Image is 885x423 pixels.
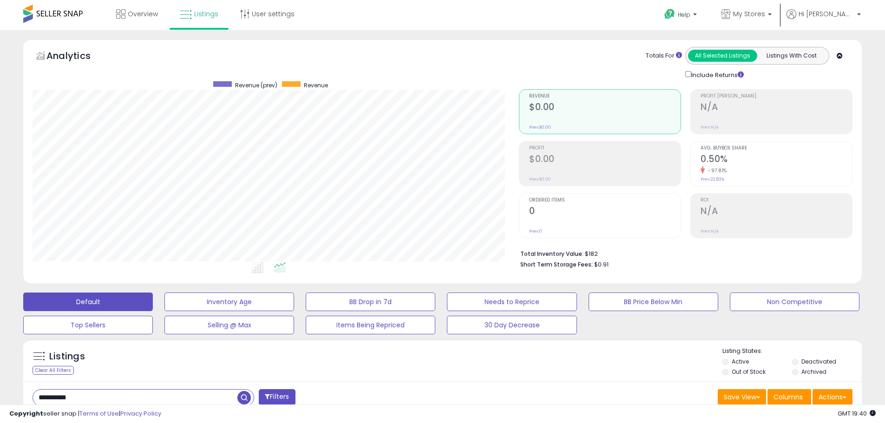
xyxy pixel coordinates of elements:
[701,154,852,166] h2: 0.50%
[732,368,766,376] label: Out of Stock
[799,9,854,19] span: Hi [PERSON_NAME]
[520,260,593,268] b: Short Term Storage Fees:
[801,358,836,365] label: Deactivated
[520,247,846,259] li: $182
[813,389,852,405] button: Actions
[49,350,85,363] h5: Listings
[306,293,435,311] button: BB Drop in 7d
[732,358,749,365] label: Active
[701,206,852,218] h2: N/A
[9,409,43,418] strong: Copyright
[730,293,859,311] button: Non Competitive
[594,260,609,269] span: $0.91
[767,389,811,405] button: Columns
[688,50,757,62] button: All Selected Listings
[529,206,681,218] h2: 0
[304,81,328,89] span: Revenue
[701,146,852,151] span: Avg. Buybox Share
[646,52,682,60] div: Totals For
[801,368,826,376] label: Archived
[701,94,852,99] span: Profit [PERSON_NAME]
[657,1,706,30] a: Help
[23,293,153,311] button: Default
[701,124,719,130] small: Prev: N/A
[235,81,277,89] span: Revenue (prev)
[164,293,294,311] button: Inventory Age
[701,228,719,234] small: Prev: N/A
[664,8,675,20] i: Get Help
[529,176,551,182] small: Prev: $0.00
[733,9,765,19] span: My Stores
[447,316,577,334] button: 30 Day Decrease
[529,154,681,166] h2: $0.00
[259,389,295,405] button: Filters
[678,69,755,80] div: Include Returns
[529,228,542,234] small: Prev: 0
[787,9,861,30] a: Hi [PERSON_NAME]
[9,410,161,418] div: seller snap | |
[194,9,218,19] span: Listings
[529,102,681,114] h2: $0.00
[701,102,852,114] h2: N/A
[529,198,681,203] span: Ordered Items
[718,389,766,405] button: Save View
[722,347,862,356] p: Listing States:
[164,316,294,334] button: Selling @ Max
[774,392,803,402] span: Columns
[529,146,681,151] span: Profit
[705,167,727,174] small: -97.81%
[678,11,690,19] span: Help
[23,316,153,334] button: Top Sellers
[128,9,158,19] span: Overview
[701,198,852,203] span: ROI
[120,409,161,418] a: Privacy Policy
[757,50,826,62] button: Listings With Cost
[447,293,577,311] button: Needs to Reprice
[79,409,119,418] a: Terms of Use
[589,293,718,311] button: BB Price Below Min
[838,409,876,418] span: 2025-08-15 19:40 GMT
[701,176,724,182] small: Prev: 22.83%
[33,366,74,375] div: Clear All Filters
[529,124,551,130] small: Prev: $0.00
[306,316,435,334] button: Items Being Repriced
[520,250,583,258] b: Total Inventory Value:
[46,49,109,65] h5: Analytics
[529,94,681,99] span: Revenue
